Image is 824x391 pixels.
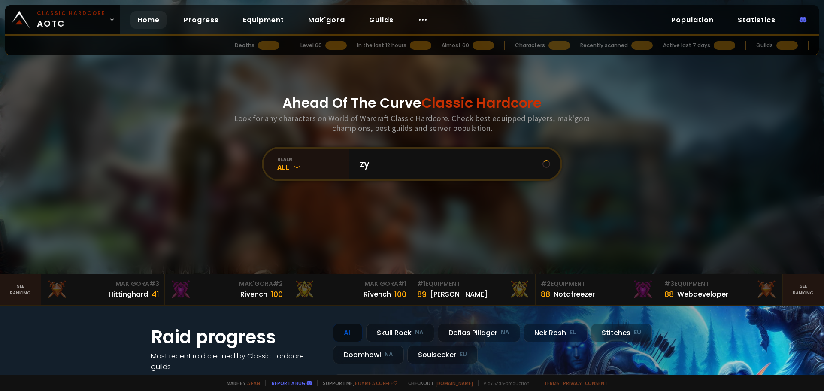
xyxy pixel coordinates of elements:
[5,5,120,34] a: Classic HardcoreAOTC
[235,42,254,49] div: Deaths
[478,380,530,386] span: v. d752d5 - production
[664,288,674,300] div: 88
[288,274,412,305] a: Mak'Gora#1Rîvench100
[412,274,536,305] a: #1Equipment89[PERSON_NAME]
[272,380,305,386] a: Report a bug
[277,156,349,162] div: realm
[333,324,363,342] div: All
[355,380,397,386] a: Buy me a coffee
[277,162,349,172] div: All
[501,328,509,337] small: NA
[570,328,577,337] small: EU
[221,380,260,386] span: Made by
[407,346,478,364] div: Soulseeker
[362,11,400,29] a: Guilds
[541,279,551,288] span: # 2
[544,380,560,386] a: Terms
[149,279,159,288] span: # 3
[460,350,467,359] small: EU
[271,288,283,300] div: 100
[442,42,469,49] div: Almost 60
[659,274,783,305] a: #3Equipment88Webdeveloper
[663,42,710,49] div: Active last 7 days
[151,373,207,382] a: See all progress
[317,380,397,386] span: Support me,
[37,9,106,30] span: AOTC
[591,324,652,342] div: Stitches
[756,42,773,49] div: Guilds
[385,350,393,359] small: NA
[421,93,542,112] span: Classic Hardcore
[417,288,427,300] div: 89
[247,380,260,386] a: a fan
[430,289,488,300] div: [PERSON_NAME]
[664,279,777,288] div: Equipment
[394,288,406,300] div: 100
[273,279,283,288] span: # 2
[541,288,550,300] div: 88
[366,324,434,342] div: Skull Rock
[436,380,473,386] a: [DOMAIN_NAME]
[333,346,404,364] div: Doomhowl
[417,279,425,288] span: # 1
[236,11,291,29] a: Equipment
[177,11,226,29] a: Progress
[364,289,391,300] div: Rîvench
[300,42,322,49] div: Level 60
[403,380,473,386] span: Checkout
[664,279,674,288] span: # 3
[634,328,641,337] small: EU
[580,42,628,49] div: Recently scanned
[151,324,323,351] h1: Raid progress
[398,279,406,288] span: # 1
[37,9,106,17] small: Classic Hardcore
[282,93,542,113] h1: Ahead Of The Curve
[41,274,165,305] a: Mak'Gora#3Hittinghard41
[240,289,267,300] div: Rivench
[536,274,659,305] a: #2Equipment88Notafreezer
[417,279,530,288] div: Equipment
[46,279,159,288] div: Mak'Gora
[783,274,824,305] a: Seeranking
[515,42,545,49] div: Characters
[294,279,406,288] div: Mak'Gora
[354,149,542,179] input: Search a character...
[357,42,406,49] div: In the last 12 hours
[151,351,323,372] h4: Most recent raid cleaned by Classic Hardcore guilds
[677,289,728,300] div: Webdeveloper
[130,11,167,29] a: Home
[563,380,582,386] a: Privacy
[664,11,721,29] a: Population
[541,279,654,288] div: Equipment
[170,279,283,288] div: Mak'Gora
[554,289,595,300] div: Notafreezer
[301,11,352,29] a: Mak'gora
[524,324,588,342] div: Nek'Rosh
[231,113,593,133] h3: Look for any characters on World of Warcraft Classic Hardcore. Check best equipped players, mak'g...
[109,289,148,300] div: Hittinghard
[585,380,608,386] a: Consent
[165,274,288,305] a: Mak'Gora#2Rivench100
[151,288,159,300] div: 41
[438,324,520,342] div: Defias Pillager
[731,11,782,29] a: Statistics
[415,328,424,337] small: NA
